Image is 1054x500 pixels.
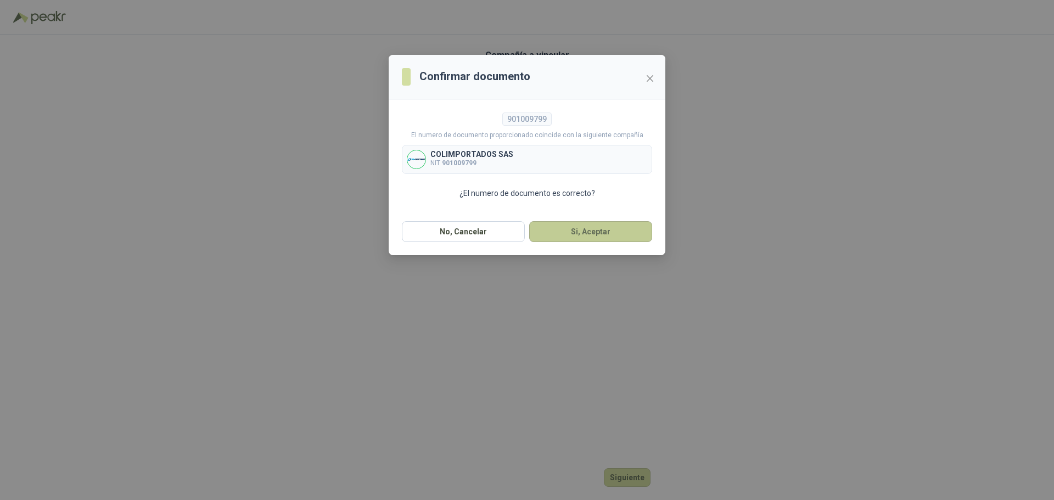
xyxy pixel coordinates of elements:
div: 901009799 [502,113,552,126]
span: close [646,74,654,83]
p: COLIMPORTADOS SAS [430,150,513,158]
button: Si, Aceptar [529,221,652,242]
h3: Confirmar documento [419,68,530,85]
p: El numero de documento proporcionado coincide con la siguiente compañía [402,130,652,141]
p: ¿El numero de documento es correcto? [402,187,652,199]
button: Close [641,70,659,87]
img: Company Logo [407,150,425,168]
b: 901009799 [442,159,476,167]
button: No, Cancelar [402,221,525,242]
p: NIT [430,158,513,168]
